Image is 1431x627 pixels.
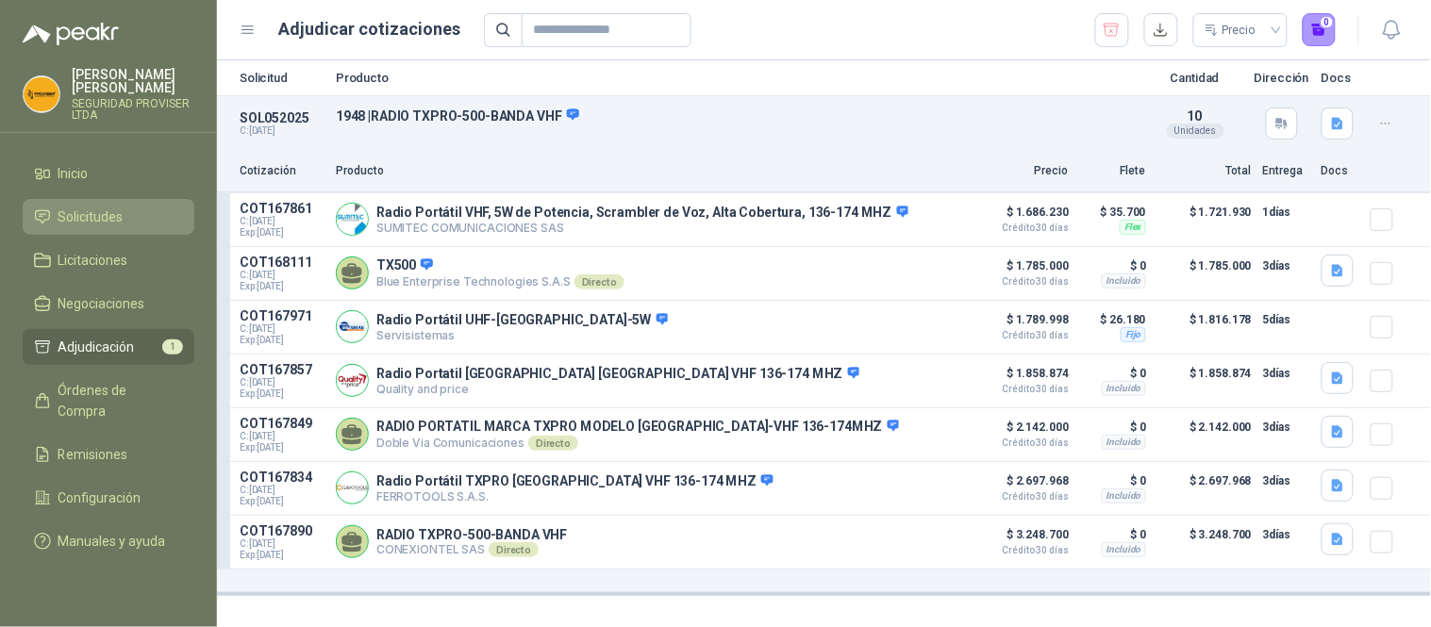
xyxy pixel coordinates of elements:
p: CONEXIONTEL SAS [376,542,568,557]
p: $ 0 [1080,416,1146,438]
span: 1 [162,339,183,355]
p: $ 0 [1080,362,1146,385]
p: $ 3.248.700 [974,523,1069,555]
img: Company Logo [337,311,368,342]
p: TX500 [376,257,624,274]
img: Company Logo [337,472,368,503]
p: 1948 | RADIO TXPRO-500-BANDA VHF [336,107,1137,124]
span: Crédito 30 días [974,492,1069,502]
div: Fijo [1121,327,1146,342]
p: SOL052025 [240,110,324,125]
span: Exp: [DATE] [240,496,324,507]
div: Incluido [1102,435,1146,450]
img: Company Logo [24,76,59,112]
p: C: [DATE] [240,125,324,137]
p: RADIO PORTATIL MARCA TXPRO MODELO [GEOGRAPHIC_DATA]-VHF 136-174MHZ [376,419,899,436]
span: Negociaciones [58,293,145,314]
span: C: [DATE] [240,216,324,227]
p: 3 días [1263,362,1310,385]
p: Radio Portátil UHF-[GEOGRAPHIC_DATA]-5W [376,312,668,329]
p: $ 1.785.000 [974,255,1069,287]
p: Flete [1080,162,1146,180]
div: Incluido [1102,273,1146,289]
p: Blue Enterprise Technologies S.A.S [376,274,624,289]
p: $ 0 [1080,255,1146,277]
p: Docs [1322,162,1359,180]
p: COT167857 [240,362,324,377]
p: $ 2.142.000 [1157,416,1252,454]
div: Unidades [1167,124,1224,139]
p: Radio Portátil TXPRO [GEOGRAPHIC_DATA] VHF 136-174 MHZ [376,473,774,490]
div: Directo [489,542,539,557]
span: Crédito 30 días [974,223,1069,233]
p: $ 3.248.700 [1157,523,1252,561]
div: Directo [528,436,578,451]
div: Incluido [1102,542,1146,557]
a: Licitaciones [23,242,194,278]
p: COT167971 [240,308,324,323]
p: $ 1.816.178 [1157,308,1252,346]
p: COT167849 [240,416,324,431]
img: Logo peakr [23,23,119,45]
span: Licitaciones [58,250,128,271]
a: Negociaciones [23,286,194,322]
span: Exp: [DATE] [240,281,324,292]
p: SUMITEC COMUNICACIONES SAS [376,221,908,235]
div: Directo [574,274,624,289]
p: 3 días [1263,523,1310,546]
p: $ 2.142.000 [974,416,1069,448]
p: Entrega [1263,162,1310,180]
h1: Adjudicar cotizaciones [279,16,461,42]
span: Exp: [DATE] [240,550,324,561]
p: Total [1157,162,1252,180]
span: Configuración [58,487,141,508]
p: COT168111 [240,255,324,270]
div: Incluido [1102,488,1146,503]
p: 5 días [1263,308,1310,331]
span: Solicitudes [58,206,124,227]
p: Doble Via Comunicaciones [376,436,899,451]
span: Exp: [DATE] [240,442,324,454]
span: C: [DATE] [240,431,324,442]
p: Cantidad [1148,72,1242,84]
span: C: [DATE] [240,270,324,281]
p: $ 26.180 [1080,308,1146,331]
p: $ 2.697.968 [1157,470,1252,507]
p: COT167890 [240,523,324,538]
p: Producto [336,72,1137,84]
a: Órdenes de Compra [23,372,194,429]
div: Incluido [1102,381,1146,396]
p: RADIO TXPRO-500-BANDA VHF [376,527,568,542]
a: Manuales y ayuda [23,523,194,559]
span: Exp: [DATE] [240,388,324,400]
p: Solicitud [240,72,324,84]
p: 3 días [1263,416,1310,438]
span: Crédito 30 días [974,438,1069,448]
p: Cotización [240,162,324,180]
p: Radio Portátil VHF, 5W de Potencia, Scrambler de Voz, Alta Cobertura, 136-174 MHZ [376,205,908,222]
button: 0 [1303,13,1337,47]
a: Adjudicación1 [23,329,194,365]
img: Company Logo [337,204,368,235]
span: Crédito 30 días [974,331,1069,340]
span: C: [DATE] [240,485,324,496]
p: Dirección [1254,72,1310,84]
p: $ 1.686.230 [974,201,1069,233]
p: $ 1.785.000 [1157,255,1252,292]
p: 3 días [1263,470,1310,492]
p: Producto [336,162,963,180]
span: C: [DATE] [240,377,324,388]
p: COT167861 [240,201,324,216]
p: Radio Portatil [GEOGRAPHIC_DATA] [GEOGRAPHIC_DATA] VHF 136-174 MHZ [376,366,859,383]
span: Adjudicación [58,337,135,357]
p: 1 días [1263,201,1310,223]
p: $ 35.700 [1080,201,1146,223]
p: $ 1.858.874 [974,362,1069,394]
span: Crédito 30 días [974,546,1069,555]
span: Exp: [DATE] [240,335,324,346]
p: SEGURIDAD PROVISER LTDA [72,98,194,121]
div: Flex [1120,220,1146,235]
span: Exp: [DATE] [240,227,324,239]
p: Servisistemas [376,328,668,342]
p: Docs [1322,72,1359,84]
